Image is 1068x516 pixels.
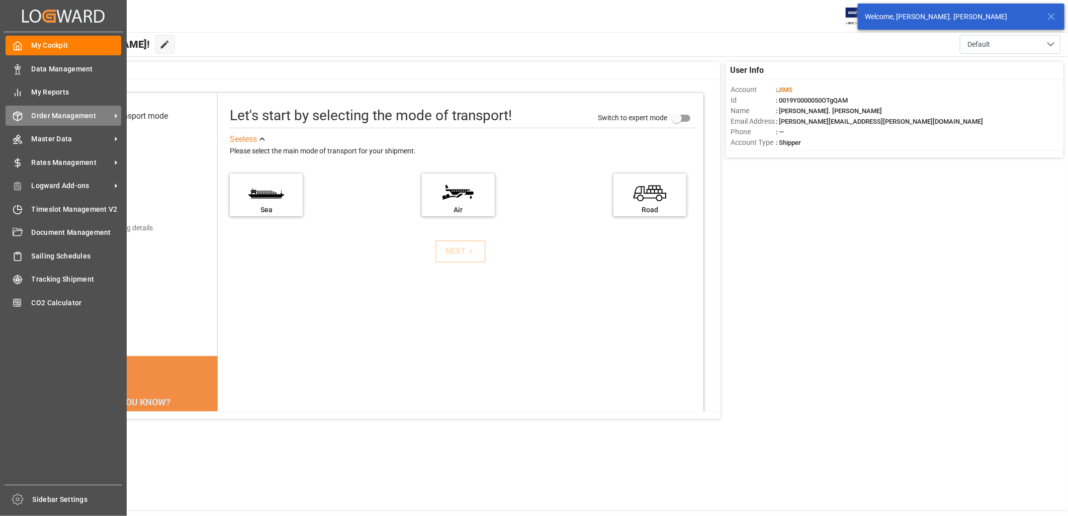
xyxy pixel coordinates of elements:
[731,116,776,127] span: Email Address
[32,251,122,262] span: Sailing Schedules
[6,246,121,266] a: Sailing Schedules
[6,199,121,219] a: Timeslot Management V2
[32,274,122,285] span: Tracking Shipment
[32,227,122,238] span: Document Management
[6,59,121,78] a: Data Management
[6,223,121,242] a: Document Management
[865,12,1038,22] div: Welcome, [PERSON_NAME]. [PERSON_NAME]
[777,86,792,94] span: JIMS
[776,107,882,115] span: : [PERSON_NAME]. [PERSON_NAME]
[90,110,168,122] div: Select transport mode
[6,36,121,55] a: My Cockpit
[235,205,298,215] div: Sea
[32,87,122,98] span: My Reports
[731,84,776,95] span: Account
[230,145,696,157] div: Please select the main mode of transport for your shipment.
[6,270,121,289] a: Tracking Shipment
[776,128,784,136] span: : —
[731,106,776,116] span: Name
[32,40,122,51] span: My Cockpit
[90,223,153,233] div: Add shipping details
[618,205,681,215] div: Road
[56,391,218,412] div: DID YOU KNOW?
[230,105,512,126] div: Let's start by selecting the mode of transport!
[6,82,121,102] a: My Reports
[42,35,150,54] span: Hello [PERSON_NAME]!
[6,293,121,312] a: CO2 Calculator
[598,114,667,122] span: Switch to expert mode
[776,139,801,146] span: : Shipper
[32,298,122,308] span: CO2 Calculator
[731,95,776,106] span: Id
[230,133,257,145] div: See less
[731,64,764,76] span: User Info
[846,8,880,25] img: Exertis%20JAM%20-%20Email%20Logo.jpg_1722504956.jpg
[427,205,490,215] div: Air
[776,86,792,94] span: :
[32,111,111,121] span: Order Management
[32,64,122,74] span: Data Management
[776,97,848,104] span: : 0019Y0000050OTgQAM
[960,35,1060,54] button: open menu
[967,39,990,50] span: Default
[446,245,476,257] div: NEXT
[435,240,486,263] button: NEXT
[731,137,776,148] span: Account Type
[33,494,123,505] span: Sidebar Settings
[731,127,776,137] span: Phone
[32,134,111,144] span: Master Data
[32,204,122,215] span: Timeslot Management V2
[32,181,111,191] span: Logward Add-ons
[776,118,983,125] span: : [PERSON_NAME][EMAIL_ADDRESS][PERSON_NAME][DOMAIN_NAME]
[32,157,111,168] span: Rates Management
